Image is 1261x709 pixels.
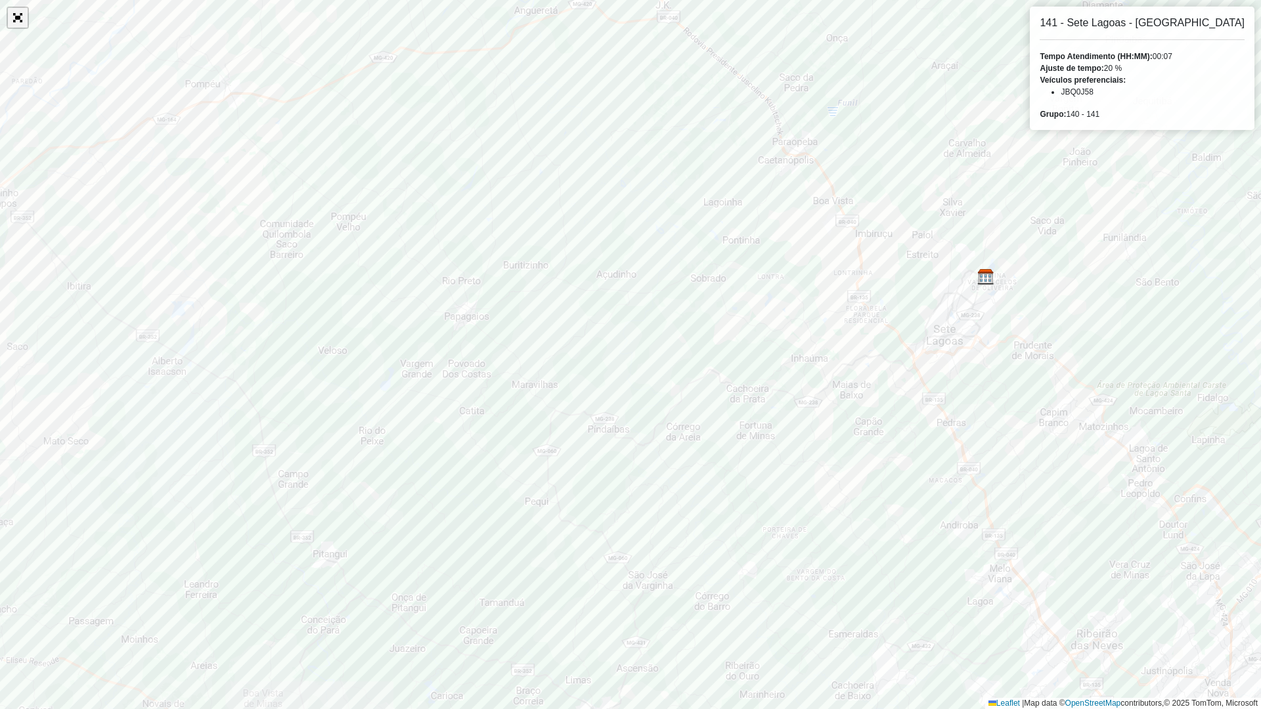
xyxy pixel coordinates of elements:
[1040,110,1066,119] strong: Grupo:
[1040,62,1245,74] div: 20 %
[988,698,1020,708] a: Leaflet
[1040,64,1103,73] strong: Ajuste de tempo:
[8,8,28,28] a: Abrir mapa em tela cheia
[985,698,1261,709] div: Map data © contributors,© 2025 TomTom, Microsoft
[1040,108,1245,120] div: 140 - 141
[1040,52,1152,61] strong: Tempo Atendimento (HH:MM):
[1065,698,1121,708] a: OpenStreetMap
[1040,16,1245,29] h6: 141 - Sete Lagoas - [GEOGRAPHIC_DATA]
[1040,75,1126,85] strong: Veículos preferenciais:
[1061,86,1245,98] li: JBQ0J58
[1040,51,1245,62] div: 00:07
[1022,698,1024,708] span: |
